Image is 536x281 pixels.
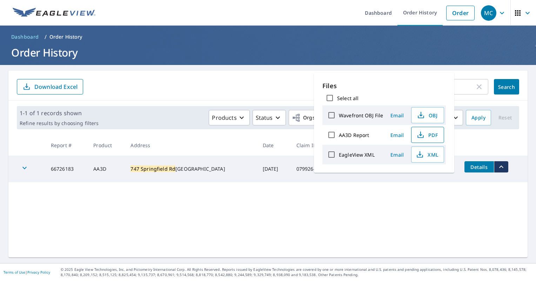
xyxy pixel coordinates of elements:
[130,165,251,172] div: [GEOGRAPHIC_DATA]
[8,31,42,43] a: Dashboard
[322,81,446,91] p: Files
[339,151,375,158] label: EagleView XML
[257,135,291,156] th: Date
[416,150,438,159] span: XML
[389,132,406,138] span: Email
[8,31,528,43] nav: breadcrumb
[466,110,491,125] button: Apply
[256,113,273,122] p: Status
[17,79,83,94] button: Download Excel
[389,151,406,158] span: Email
[257,156,291,182] td: [DATE]
[4,270,50,274] p: |
[61,267,532,277] p: © 2025 Eagle View Technologies, Inc. and Pictometry International Corp. All Rights Reserved. Repo...
[389,112,406,119] span: Email
[4,270,25,275] a: Terms of Use
[386,110,408,121] button: Email
[125,135,257,156] th: Address
[8,45,528,60] h1: Order History
[494,161,508,172] button: filesDropdownBtn-66726183
[500,84,514,90] span: Search
[27,270,50,275] a: Privacy Policy
[45,33,47,41] li: /
[471,113,485,122] span: Apply
[291,156,341,182] td: 0799264064
[337,95,359,102] label: Select all
[130,165,175,172] mark: 747 Springfield Rd
[45,135,88,156] th: Report #
[411,146,444,163] button: XML
[49,33,82,40] p: Order History
[289,110,355,125] button: Orgs67
[291,135,341,156] th: Claim ID
[494,79,519,94] button: Search
[253,110,286,125] button: Status
[411,127,444,143] button: PDF
[386,130,408,140] button: Email
[20,109,99,117] p: 1-1 of 1 records shown
[464,161,494,172] button: detailsBtn-66726183
[209,110,249,125] button: Products
[416,111,438,119] span: OBJ
[88,135,125,156] th: Product
[469,164,490,170] span: Details
[45,156,88,182] td: 66726183
[411,107,444,123] button: OBJ
[416,131,438,139] span: PDF
[11,33,39,40] span: Dashboard
[339,132,369,138] label: AA3D Report
[34,83,78,91] p: Download Excel
[20,120,99,126] p: Refine results by choosing filters
[292,113,315,122] span: Orgs
[212,113,236,122] p: Products
[446,6,475,20] a: Order
[13,8,95,18] img: EV Logo
[481,5,496,21] div: MC
[386,149,408,160] button: Email
[339,112,383,119] label: Wavefront OBJ File
[88,156,125,182] td: AA3D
